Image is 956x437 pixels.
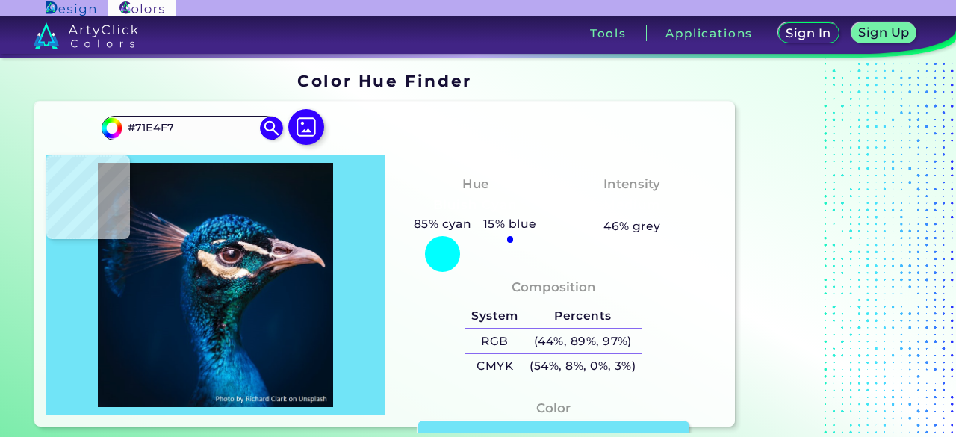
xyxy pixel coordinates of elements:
[46,1,96,16] img: ArtyClick Design logo
[603,217,661,236] h5: 46% grey
[288,109,324,145] img: icon picture
[854,24,913,43] a: Sign Up
[536,397,571,419] h4: Color
[465,304,524,329] h5: System
[462,173,488,195] h4: Hue
[477,214,542,234] h5: 15% blue
[54,163,377,407] img: img_pavlin.jpg
[590,28,627,39] h3: Tools
[408,214,477,234] h5: 85% cyan
[465,354,524,379] h5: CMYK
[297,69,471,92] h1: Color Hue Finder
[524,354,642,379] h5: (54%, 8%, 0%, 3%)
[524,329,642,353] h5: (44%, 89%, 97%)
[603,173,660,195] h4: Intensity
[465,329,524,353] h5: RGB
[426,196,524,214] h3: Bluish Cyan
[861,27,907,38] h5: Sign Up
[597,196,668,214] h3: Medium
[665,28,753,39] h3: Applications
[524,304,642,329] h5: Percents
[260,117,282,139] img: icon search
[788,28,828,39] h5: Sign In
[122,118,261,138] input: type color..
[512,276,596,298] h4: Composition
[34,22,139,49] img: logo_artyclick_colors_white.svg
[741,66,928,432] iframe: Advertisement
[781,24,836,43] a: Sign In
